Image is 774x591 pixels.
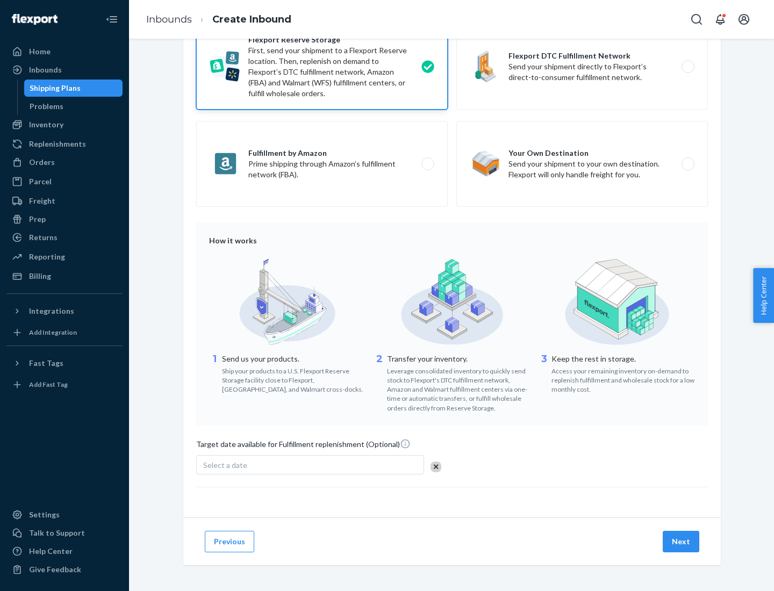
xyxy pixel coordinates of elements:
[29,157,55,168] div: Orders
[551,354,695,364] p: Keep the rest in storage.
[222,364,365,394] div: Ship your products to a U.S. Flexport Reserve Storage facility close to Flexport, [GEOGRAPHIC_DAT...
[30,83,81,93] div: Shipping Plans
[29,251,65,262] div: Reporting
[101,9,123,30] button: Close Navigation
[6,154,123,171] a: Orders
[29,196,55,206] div: Freight
[551,364,695,394] div: Access your remaining inventory on-demand to replenish fulfillment and wholesale stock for a low ...
[29,176,52,187] div: Parcel
[6,324,123,341] a: Add Integration
[6,211,123,228] a: Prep
[6,229,123,246] a: Returns
[29,232,58,243] div: Returns
[29,564,81,575] div: Give Feedback
[6,302,123,320] button: Integrations
[29,546,73,557] div: Help Center
[29,328,77,337] div: Add Integration
[29,528,85,538] div: Talk to Support
[29,306,74,316] div: Integrations
[29,214,46,225] div: Prep
[6,376,123,393] a: Add Fast Tag
[6,506,123,523] a: Settings
[205,531,254,552] button: Previous
[387,354,531,364] p: Transfer your inventory.
[29,64,62,75] div: Inbounds
[374,352,385,413] div: 2
[6,192,123,210] a: Freight
[29,271,51,282] div: Billing
[733,9,755,30] button: Open account menu
[6,248,123,265] a: Reporting
[709,9,731,30] button: Open notifications
[203,460,247,470] span: Select a date
[29,139,86,149] div: Replenishments
[29,509,60,520] div: Settings
[6,116,123,133] a: Inventory
[6,268,123,285] a: Billing
[29,380,68,389] div: Add Fast Tag
[29,119,63,130] div: Inventory
[6,135,123,153] a: Replenishments
[753,268,774,323] button: Help Center
[212,13,291,25] a: Create Inbound
[222,354,365,364] p: Send us your products.
[6,561,123,578] button: Give Feedback
[686,9,707,30] button: Open Search Box
[6,43,123,60] a: Home
[29,358,63,369] div: Fast Tags
[196,438,411,454] span: Target date available for Fulfillment replenishment (Optional)
[30,101,63,112] div: Problems
[24,98,123,115] a: Problems
[387,364,531,413] div: Leverage consolidated inventory to quickly send stock to Flexport's DTC fulfillment network, Amaz...
[663,531,699,552] button: Next
[138,4,300,35] ol: breadcrumbs
[29,46,51,57] div: Home
[6,61,123,78] a: Inbounds
[6,355,123,372] button: Fast Tags
[6,543,123,560] a: Help Center
[209,235,695,246] div: How it works
[209,352,220,394] div: 1
[24,80,123,97] a: Shipping Plans
[146,13,192,25] a: Inbounds
[12,14,58,25] img: Flexport logo
[539,352,549,394] div: 3
[6,524,123,542] a: Talk to Support
[6,173,123,190] a: Parcel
